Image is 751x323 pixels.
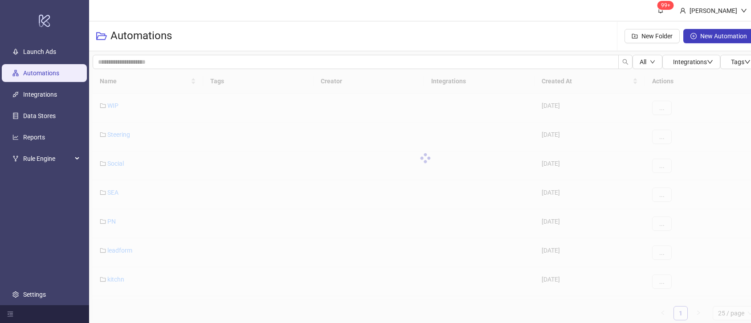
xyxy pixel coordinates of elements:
[633,55,662,69] button: Alldown
[731,58,751,65] span: Tags
[632,33,638,39] span: folder-add
[700,33,747,40] span: New Automation
[741,8,747,14] span: down
[657,7,664,13] span: bell
[673,58,713,65] span: Integrations
[23,48,56,55] a: Launch Ads
[707,59,713,65] span: down
[23,91,57,98] a: Integrations
[23,70,59,77] a: Automations
[744,59,751,65] span: down
[624,29,680,43] button: New Folder
[640,58,646,65] span: All
[657,1,674,10] sup: 652
[23,291,46,298] a: Settings
[650,59,655,65] span: down
[96,31,107,41] span: folder-open
[662,55,720,69] button: Integrationsdown
[110,29,172,43] h3: Automations
[622,59,629,65] span: search
[23,112,56,119] a: Data Stores
[23,134,45,141] a: Reports
[23,150,72,168] span: Rule Engine
[641,33,673,40] span: New Folder
[690,33,697,39] span: plus-circle
[12,155,19,162] span: fork
[686,6,741,16] div: [PERSON_NAME]
[7,311,13,317] span: menu-fold
[680,8,686,14] span: user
